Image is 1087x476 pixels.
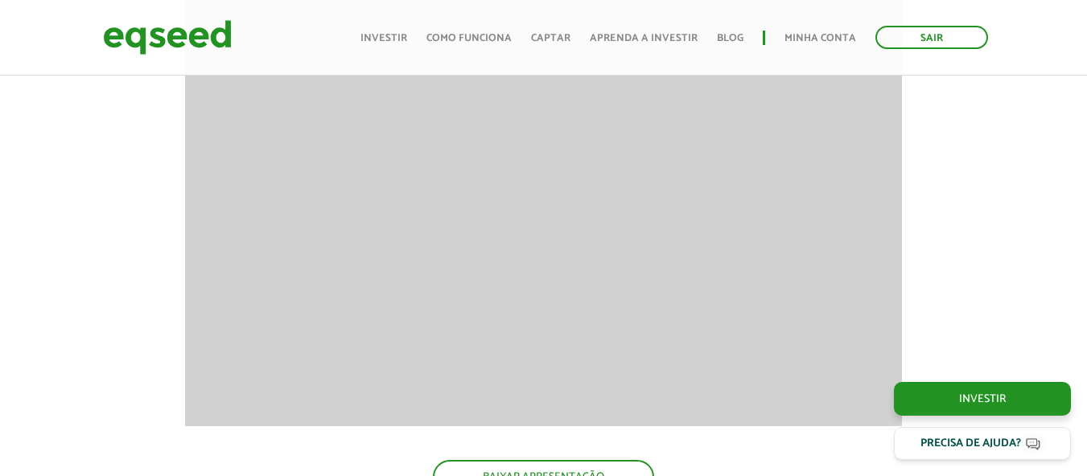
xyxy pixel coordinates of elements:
[590,33,698,43] a: Aprenda a investir
[103,16,232,59] img: EqSeed
[894,382,1071,416] a: Investir
[531,33,570,43] a: Captar
[426,33,512,43] a: Como funciona
[875,26,988,49] a: Sair
[717,33,743,43] a: Blog
[360,33,407,43] a: Investir
[784,33,856,43] a: Minha conta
